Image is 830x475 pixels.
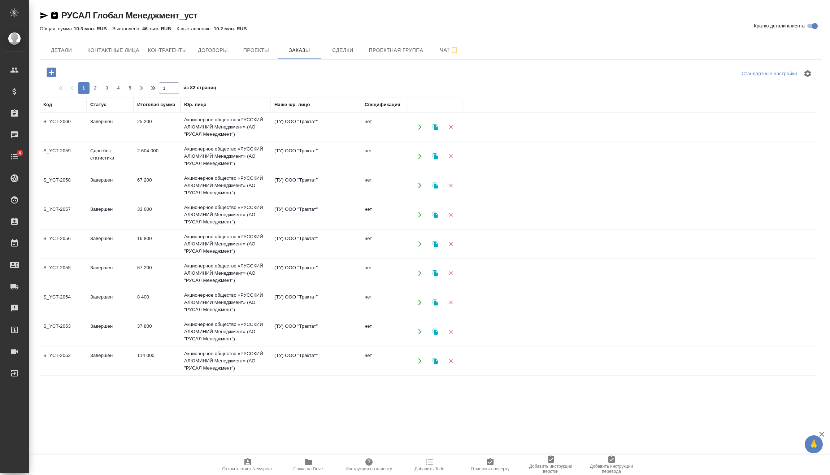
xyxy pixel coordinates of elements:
[195,46,230,55] span: Договоры
[740,68,799,79] div: split button
[124,82,136,94] button: 5
[181,317,271,346] td: Акционерное общество «РУССКИЙ АЛЮМИНИЙ Менеджмент» (АО "РУСАЛ Менеджмент")
[137,101,175,108] div: Итоговая сумма
[443,149,458,164] button: Удалить
[181,142,271,171] td: Акционерное общество «РУССКИЙ АЛЮМИНИЙ Менеджмент» (АО "РУСАЛ Менеджмент")
[148,46,187,55] span: Контрагенты
[361,348,408,374] td: нет
[428,178,443,193] button: Клонировать
[134,231,181,257] td: 16 800
[42,65,61,80] button: Добавить проект
[428,324,443,339] button: Клонировать
[40,173,87,198] td: S_YCT-2058
[412,149,427,164] button: Открыть
[134,144,181,169] td: 2 604 000
[181,376,271,405] td: Акционерное общество «РУССКИЙ АЛЮМИНИЙ Менеджмент» (АО "РУСАЛ Менеджмент")
[87,348,134,374] td: Завершен
[271,348,361,374] td: (ТУ) ООО "Трактат"
[183,83,216,94] span: из 82 страниц
[214,26,252,31] p: 10.2 млн. RUB
[361,319,408,344] td: нет
[40,319,87,344] td: S_YCT-2053
[74,26,112,31] p: 10.3 млн. RUB
[412,208,427,222] button: Открыть
[40,378,87,403] td: S_YCT-2051
[428,120,443,135] button: Клонировать
[271,144,361,169] td: (ТУ) ООО "Трактат"
[134,319,181,344] td: 37 800
[113,84,124,92] span: 4
[124,84,136,92] span: 5
[443,324,458,339] button: Удалить
[412,237,427,252] button: Открыть
[44,46,79,55] span: Детали
[369,46,423,55] span: Проектная группа
[271,290,361,315] td: (ТУ) ООО "Трактат"
[361,144,408,169] td: нет
[87,114,134,140] td: Завершен
[428,149,443,164] button: Клонировать
[177,26,214,31] p: К выставлению:
[412,354,427,369] button: Открыть
[101,84,113,92] span: 3
[271,319,361,344] td: (ТУ) ООО "Трактат"
[361,202,408,227] td: нет
[428,237,443,252] button: Клонировать
[40,202,87,227] td: S_YCT-2057
[40,348,87,374] td: S_YCT-2052
[87,144,134,169] td: Сдан без статистики
[282,46,317,55] span: Заказы
[443,354,458,369] button: Удалить
[181,200,271,229] td: Акционерное общество «РУССКИЙ АЛЮМИНИЙ Менеджмент» (АО "РУСАЛ Менеджмент")
[443,178,458,193] button: Удалить
[14,149,25,157] span: 4
[40,261,87,286] td: S_YCT-2055
[181,347,271,375] td: Акционерное общество «РУССКИЙ АЛЮМИНИЙ Менеджмент» (АО "РУСАЛ Менеджмент")
[443,208,458,222] button: Удалить
[361,261,408,286] td: нет
[184,101,207,108] div: Юр. лицо
[412,178,427,193] button: Открыть
[361,378,408,403] td: нет
[87,173,134,198] td: Завершен
[134,202,181,227] td: 33 600
[112,26,142,31] p: Выставлено:
[428,295,443,310] button: Клонировать
[2,148,27,166] a: 4
[432,45,466,55] span: Чат
[799,65,816,82] span: Настроить таблицу
[87,290,134,315] td: Завершен
[271,231,361,257] td: (ТУ) ООО "Трактат"
[271,202,361,227] td: (ТУ) ООО "Трактат"
[412,295,427,310] button: Открыть
[90,101,107,108] div: Статус
[87,378,134,403] td: Завершен
[134,348,181,374] td: 114 000
[43,101,52,108] div: Код
[90,82,101,94] button: 2
[239,46,273,55] span: Проекты
[181,113,271,141] td: Акционерное общество «РУССКИЙ АЛЮМИНИЙ Менеджмент» (АО "РУСАЛ Менеджмент")
[361,231,408,257] td: нет
[87,231,134,257] td: Завершен
[450,46,459,55] svg: Подписаться
[181,259,271,288] td: Акционерное общество «РУССКИЙ АЛЮМИНИЙ Менеджмент» (АО "РУСАЛ Менеджмент")
[87,319,134,344] td: Завершен
[181,171,271,200] td: Акционерное общество «РУССКИЙ АЛЮМИНИЙ Менеджмент» (АО "РУСАЛ Менеджмент")
[361,173,408,198] td: нет
[361,114,408,140] td: нет
[40,11,48,20] button: Скопировать ссылку для ЯМессенджера
[90,84,101,92] span: 2
[805,435,823,453] button: 🙏
[40,114,87,140] td: S_YCT-2060
[134,378,181,403] td: 24 000
[271,378,361,403] td: (ТУ) ООО "Трактат"
[87,261,134,286] td: Завершен
[40,144,87,169] td: S_YCT-2059
[134,173,181,198] td: 67 200
[134,114,181,140] td: 25 200
[428,354,443,369] button: Клонировать
[271,173,361,198] td: (ТУ) ООО "Трактат"
[271,261,361,286] td: (ТУ) ООО "Трактат"
[443,120,458,135] button: Удалить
